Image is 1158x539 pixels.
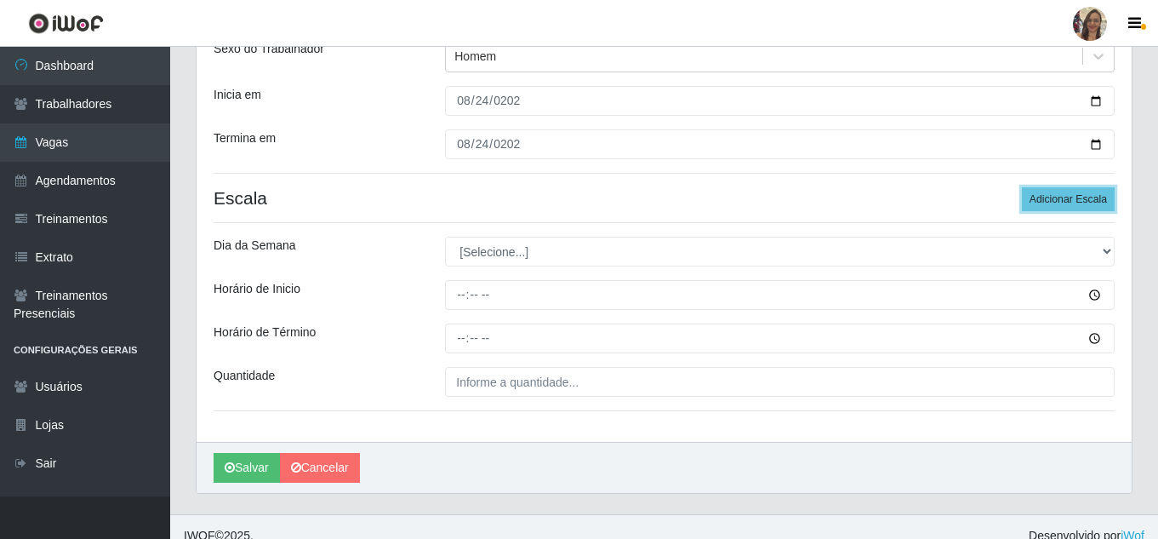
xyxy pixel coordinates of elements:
button: Adicionar Escala [1022,187,1115,211]
img: CoreUI Logo [28,13,104,34]
label: Horário de Término [214,324,316,341]
div: Homem [454,48,496,66]
input: Informe a quantidade... [445,367,1115,397]
label: Dia da Semana [214,237,296,255]
label: Termina em [214,129,276,147]
a: Cancelar [280,453,360,483]
h4: Escala [214,187,1115,209]
label: Inicia em [214,86,261,104]
input: 00:00 [445,324,1115,353]
input: 00:00 [445,280,1115,310]
label: Quantidade [214,367,275,385]
button: Salvar [214,453,280,483]
input: 00/00/0000 [445,129,1115,159]
input: 00/00/0000 [445,86,1115,116]
label: Horário de Inicio [214,280,300,298]
label: Sexo do Trabalhador [214,40,324,58]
